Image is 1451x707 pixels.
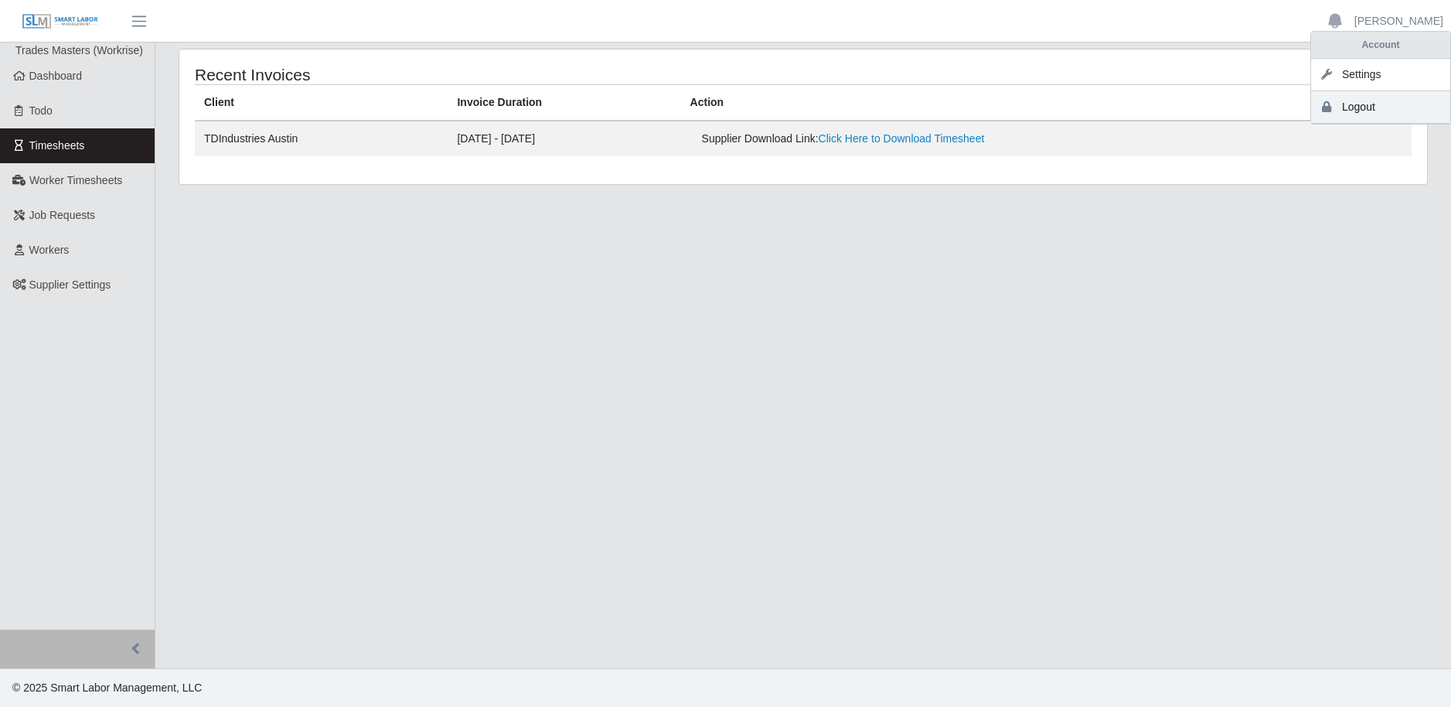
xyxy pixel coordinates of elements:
span: Workers [29,244,70,256]
h4: Recent Invoices [195,65,688,84]
th: Invoice Duration [448,85,680,121]
span: Job Requests [29,209,96,221]
a: Logout [1311,91,1450,124]
span: Supplier Settings [29,278,111,291]
a: Settings [1311,59,1450,91]
span: Dashboard [29,70,83,82]
div: Supplier Download Link: [702,131,1153,147]
th: Action [681,85,1412,121]
td: [DATE] - [DATE] [448,121,680,156]
span: Todo [29,104,53,117]
span: © 2025 Smart Labor Management, LLC [12,681,202,694]
span: Timesheets [29,139,85,152]
a: Click Here to Download Timesheet [819,132,985,145]
a: [PERSON_NAME] [1354,13,1443,29]
th: Client [195,85,448,121]
strong: Account [1362,39,1400,50]
td: TDIndustries Austin [195,121,448,156]
span: Worker Timesheets [29,174,122,186]
img: SLM Logo [22,13,99,30]
span: Trades Masters (Workrise) [15,44,143,56]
